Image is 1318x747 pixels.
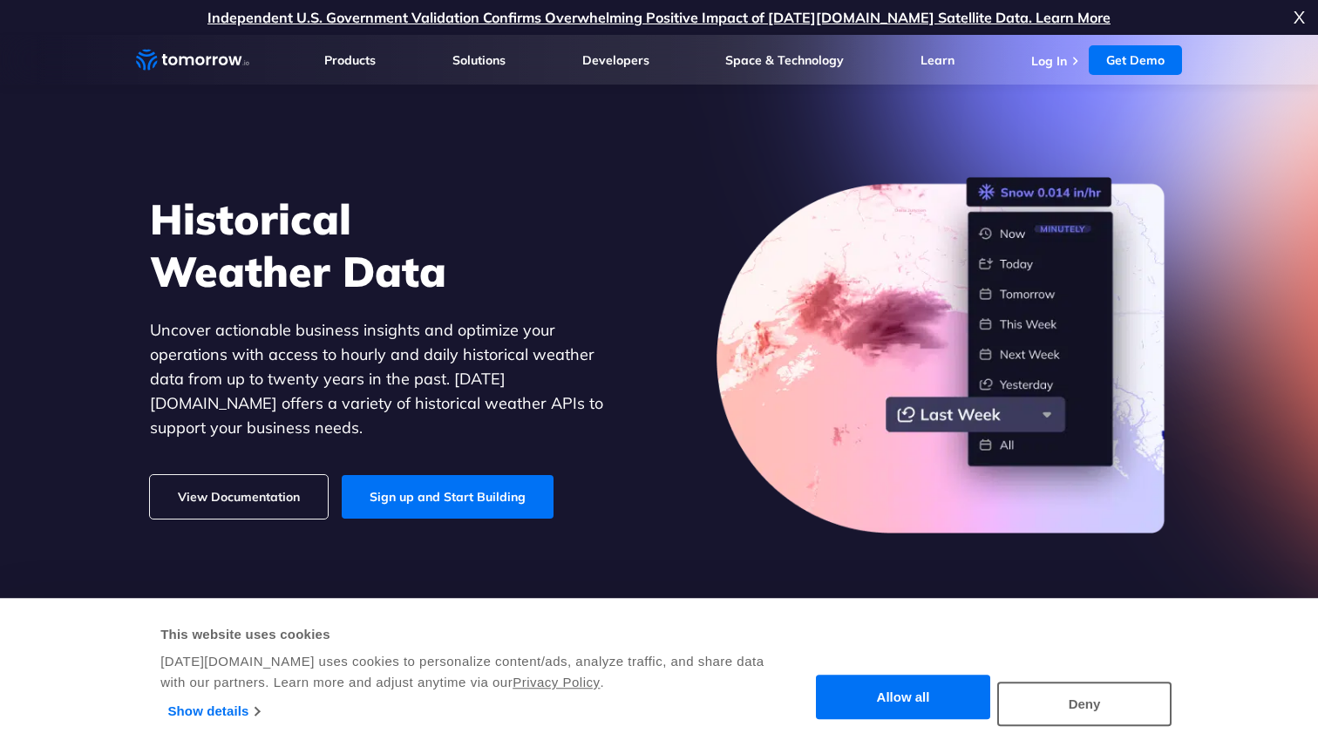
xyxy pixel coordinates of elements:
[168,698,260,724] a: Show details
[160,651,766,693] div: [DATE][DOMAIN_NAME] uses cookies to personalize content/ads, analyze traffic, and share data with...
[150,475,328,519] a: View Documentation
[725,52,844,68] a: Space & Technology
[1031,53,1067,69] a: Log In
[717,177,1168,534] img: historical-weather-data.png.webp
[160,624,766,645] div: This website uses cookies
[921,52,955,68] a: Learn
[207,9,1111,26] a: Independent U.S. Government Validation Confirms Overwhelming Positive Impact of [DATE][DOMAIN_NAM...
[324,52,376,68] a: Products
[582,52,649,68] a: Developers
[997,682,1172,726] button: Deny
[150,193,629,297] h1: Historical Weather Data
[342,475,554,519] a: Sign up and Start Building
[513,675,600,689] a: Privacy Policy
[150,318,629,440] p: Uncover actionable business insights and optimize your operations with access to hourly and daily...
[136,47,249,73] a: Home link
[816,676,990,720] button: Allow all
[452,52,506,68] a: Solutions
[1089,45,1182,75] a: Get Demo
